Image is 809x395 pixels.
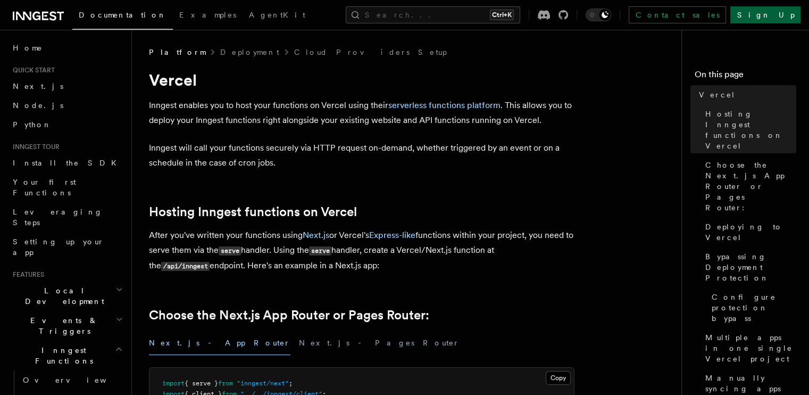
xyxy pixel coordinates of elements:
span: Install the SDK [13,159,123,167]
button: Copy [546,371,571,385]
code: /api/inngest [161,262,210,271]
span: Node.js [13,101,63,110]
a: Vercel [695,85,796,104]
a: Overview [19,371,125,390]
a: Home [9,38,125,57]
kbd: Ctrl+K [490,10,514,20]
span: Vercel [699,89,736,100]
span: Your first Functions [13,178,76,197]
a: serverless functions platform [388,100,501,110]
a: Your first Functions [9,172,125,202]
span: Overview [23,376,132,384]
span: Bypassing Deployment Protection [705,251,796,283]
a: Documentation [72,3,173,30]
span: Python [13,120,52,129]
span: Quick start [9,66,55,75]
h1: Vercel [149,70,574,89]
a: Sign Up [730,6,800,23]
button: Local Development [9,281,125,311]
a: Python [9,115,125,134]
p: After you've written your functions using or Vercel's functions within your project, you need to ... [149,228,574,274]
button: Next.js - App Router [149,331,290,355]
a: Choose the Next.js App Router or Pages Router: [701,155,796,217]
a: AgentKit [243,3,312,29]
button: Search...Ctrl+K [346,6,520,23]
code: serve [309,246,331,256]
p: Inngest will call your functions securely via HTTP request on-demand, whether triggered by an eve... [149,141,574,170]
button: Toggle dark mode [586,9,611,21]
a: Express-like [369,230,415,240]
p: Inngest enables you to host your functions on Vercel using their . This allows you to deploy your... [149,98,574,128]
span: from [218,380,233,387]
button: Next.js - Pages Router [299,331,460,355]
a: Examples [173,3,243,29]
span: Documentation [79,11,166,19]
span: import [162,380,185,387]
button: Inngest Functions [9,341,125,371]
a: Hosting Inngest functions on Vercel [149,204,357,219]
span: Manually syncing apps [705,373,796,394]
a: Hosting Inngest functions on Vercel [701,104,796,155]
span: Setting up your app [13,237,104,257]
span: Choose the Next.js App Router or Pages Router: [705,160,796,213]
span: Local Development [9,285,116,307]
span: Examples [179,11,236,19]
a: Cloud Providers Setup [294,47,447,57]
span: Hosting Inngest functions on Vercel [705,109,796,151]
span: { serve } [185,380,218,387]
a: Next.js [9,77,125,96]
span: Features [9,270,44,279]
a: Install the SDK [9,153,125,172]
code: serve [219,246,241,256]
a: Bypassing Deployment Protection [701,247,796,287]
span: ; [289,380,293,387]
span: Multiple apps in one single Vercel project [705,332,796,364]
a: Deployment [220,47,279,57]
span: Deploying to Vercel [705,221,796,243]
span: Inngest Functions [9,345,115,366]
a: Deploying to Vercel [701,217,796,247]
span: Events & Triggers [9,315,116,336]
a: Leveraging Steps [9,202,125,232]
a: Setting up your app [9,232,125,262]
span: Platform [149,47,205,57]
span: AgentKit [249,11,305,19]
span: Configure protection bypass [712,292,796,324]
span: Inngest tour [9,143,60,151]
span: "inngest/next" [237,380,289,387]
a: Contact sales [629,6,726,23]
a: Next.js [303,230,329,240]
span: Home [13,43,43,53]
a: Multiple apps in one single Vercel project [701,328,796,368]
a: Node.js [9,96,125,115]
a: Configure protection bypass [707,287,796,328]
h4: On this page [695,68,796,85]
span: Next.js [13,82,63,90]
a: Choose the Next.js App Router or Pages Router: [149,308,429,323]
button: Events & Triggers [9,311,125,341]
span: Leveraging Steps [13,208,103,227]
